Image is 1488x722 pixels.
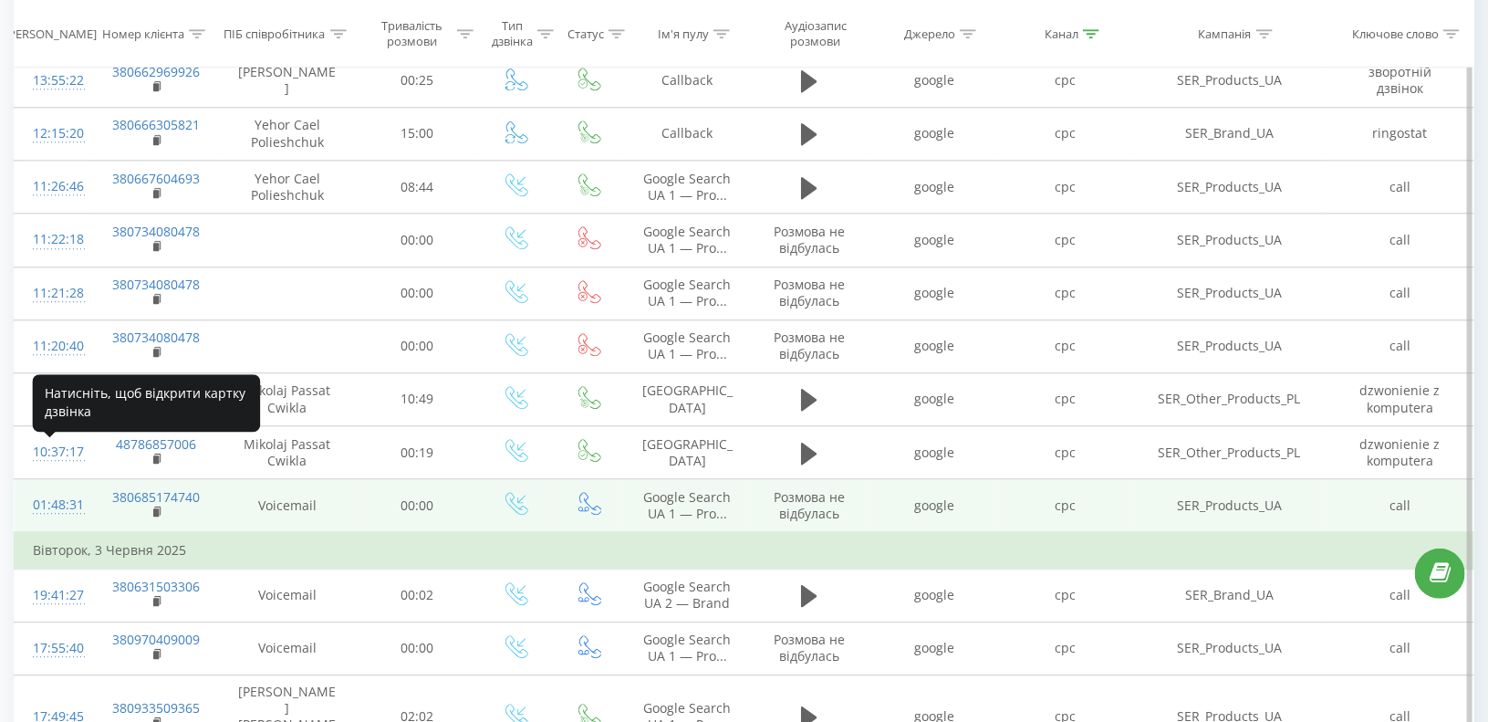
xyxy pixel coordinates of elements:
td: Yehor Cael Polieshchuk [219,161,356,214]
td: Yehor Cael Polieshchuk [219,107,356,160]
td: SER_Other_Products_PL [1131,426,1327,479]
td: Mikolaj Passat Cwikla [219,372,356,425]
td: SER_Brand_UA [1131,569,1327,622]
td: call [1327,319,1473,372]
a: 380685174740 [112,488,200,506]
td: cpc [1000,214,1131,267]
a: 380666305821 [112,116,200,133]
td: Вівторок, 3 Червня 2025 [15,532,1474,569]
td: зворотній дзвінок [1327,54,1473,107]
td: cpc [1000,107,1131,160]
td: 00:00 [356,479,478,533]
span: Розмова не відбулась [774,488,845,522]
td: google [869,267,1000,319]
td: call [1327,622,1473,675]
td: Callback [624,54,751,107]
span: Google Search UA 1 — Pro... [644,329,732,362]
td: 00:00 [356,622,478,675]
td: dzwonienie z komputera [1327,426,1473,479]
span: Google Search UA 1 — Pro... [644,276,732,309]
td: google [869,54,1000,107]
td: call [1327,569,1473,622]
div: 13:55:22 [33,63,74,99]
div: Канал [1045,26,1078,42]
td: google [869,319,1000,372]
div: Статус [567,26,604,42]
span: Google Search UA 1 — Pro... [644,631,732,664]
div: 11:21:28 [33,276,74,311]
td: 15:00 [356,107,478,160]
td: google [869,161,1000,214]
td: google [869,372,1000,425]
a: 380933509365 [112,699,200,717]
td: SER_Products_UA [1131,267,1327,319]
a: 380631503306 [112,578,200,595]
td: SER_Products_UA [1131,479,1327,533]
td: google [869,214,1000,267]
span: Розмова не відбулась [774,329,845,362]
td: Voicemail [219,622,356,675]
td: google [869,479,1000,533]
div: Ім'я пулу [658,26,709,42]
td: google [869,426,1000,479]
td: cpc [1000,426,1131,479]
td: call [1327,267,1473,319]
a: 48786857006 [116,435,196,453]
a: 380667604693 [112,170,200,187]
div: 11:20:40 [33,329,74,364]
td: SER_Other_Products_PL [1131,372,1327,425]
td: 00:00 [356,267,478,319]
td: SER_Products_UA [1131,622,1327,675]
td: 00:25 [356,54,478,107]
div: Аудіозапис розмови [767,19,863,50]
div: Номер клієнта [102,26,184,42]
div: 12:15:20 [33,116,74,152]
div: Натисніть, щоб відкрити картку дзвінка [32,374,260,432]
a: 380970409009 [112,631,200,648]
div: 11:22:18 [33,222,74,257]
td: SER_Products_UA [1131,54,1327,107]
a: 380662969926 [112,63,200,80]
div: 17:55:40 [33,631,74,666]
a: 380734080478 [112,329,200,346]
span: Google Search UA 1 — Pro... [644,488,732,522]
div: Ключове слово [1352,26,1439,42]
span: Google Search UA 1 — Pro... [644,170,732,204]
td: SER_Products_UA [1131,319,1327,372]
a: 380734080478 [112,276,200,293]
td: ringostat [1327,107,1473,160]
div: Кампанія [1199,26,1252,42]
td: cpc [1000,622,1131,675]
span: Розмова не відбулась [774,223,845,256]
a: 380734080478 [112,223,200,240]
td: cpc [1000,569,1131,622]
div: 10:37:17 [33,434,74,470]
span: Розмова не відбулась [774,631,845,664]
div: Тип дзвінка [492,19,533,50]
td: Mikolaj Passat Cwikla [219,426,356,479]
div: [PERSON_NAME] [5,26,97,42]
div: Тривалість розмови [372,19,453,50]
td: Callback [624,107,751,160]
td: dzwonienie z komputera [1327,372,1473,425]
td: cpc [1000,267,1131,319]
td: 00:00 [356,319,478,372]
td: call [1327,214,1473,267]
td: cpc [1000,479,1131,533]
span: Розмова не відбулась [774,276,845,309]
div: ПІБ співробітника [224,26,326,42]
span: Google Search UA 1 — Pro... [644,223,732,256]
div: 19:41:27 [33,578,74,613]
td: SER_Products_UA [1131,214,1327,267]
td: [PERSON_NAME] [219,54,356,107]
td: 00:19 [356,426,478,479]
td: [GEOGRAPHIC_DATA] [624,372,751,425]
td: SER_Products_UA [1131,161,1327,214]
td: google [869,622,1000,675]
td: google [869,569,1000,622]
td: call [1327,161,1473,214]
td: cpc [1000,372,1131,425]
td: Voicemail [219,479,356,533]
td: 00:02 [356,569,478,622]
td: Google Search UA 2 — Brand [624,569,751,622]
